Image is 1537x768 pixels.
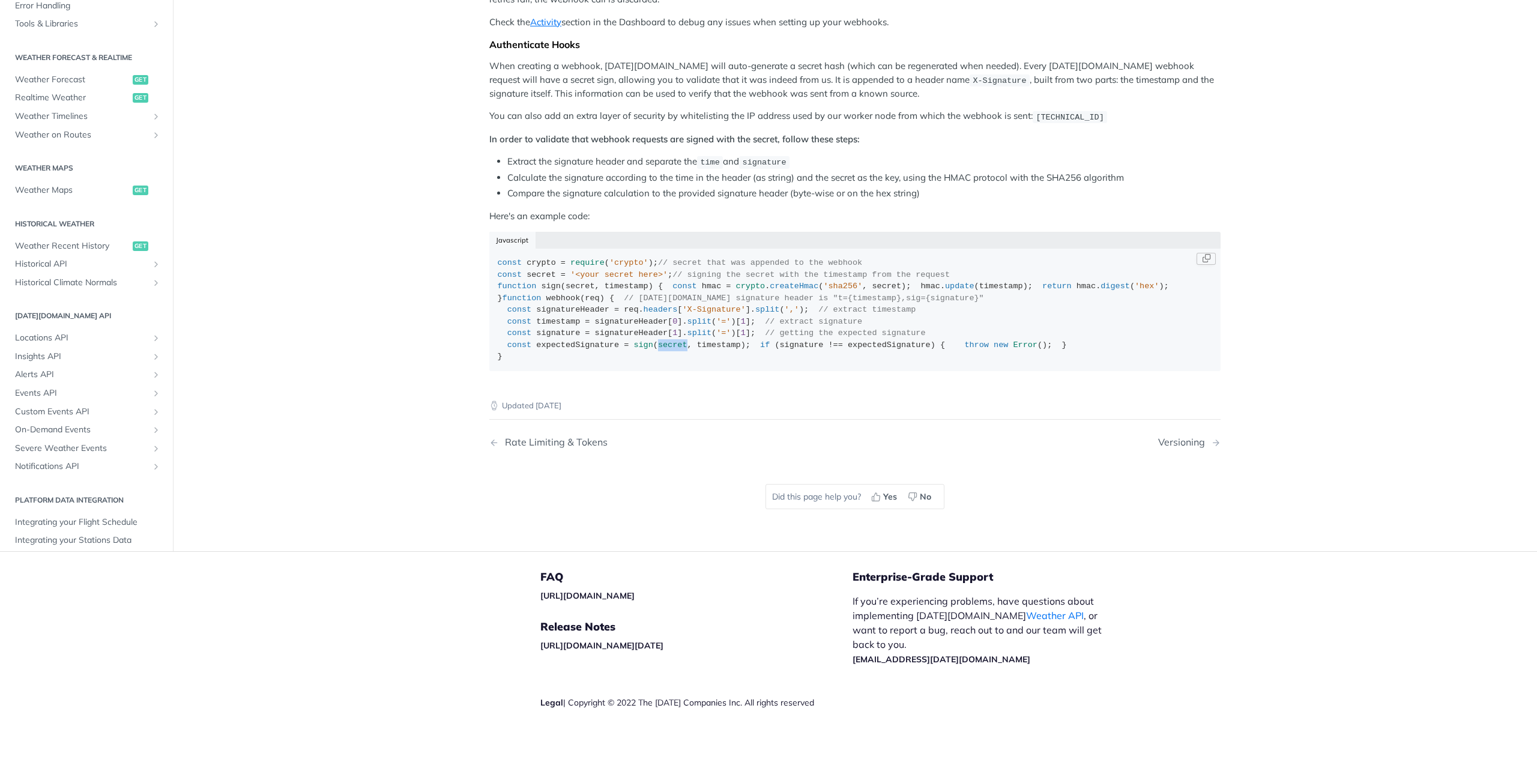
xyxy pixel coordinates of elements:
[853,594,1114,666] p: If you’re experiencing problems, have questions about implementing [DATE][DOMAIN_NAME] , or want ...
[151,370,161,380] button: Show subpages for Alerts API
[540,570,853,584] h5: FAQ
[503,294,542,303] span: function
[507,317,532,326] span: const
[561,258,566,267] span: =
[540,640,663,651] a: [URL][DOMAIN_NAME][DATE]
[920,282,940,291] span: hmac
[9,421,164,439] a: On-Demand EventsShow subpages for On-Demand Events
[489,16,1221,29] p: Check the section in the Dashboard to debug any issues when setting up your webhooks.
[15,184,130,196] span: Weather Maps
[760,340,770,349] span: if
[595,328,668,337] span: signatureHeader
[151,444,161,453] button: Show subpages for Severe Weather Events
[716,328,731,337] span: '='
[9,513,164,531] a: Integrating your Flight Schedule
[973,76,1026,85] span: X-Signature
[9,52,164,63] h2: Weather Forecast & realtime
[9,89,164,107] a: Realtime Weatherget
[15,277,148,289] span: Historical Climate Normals
[15,424,148,436] span: On-Demand Events
[15,74,130,86] span: Weather Forecast
[697,340,741,349] span: timestamp
[15,443,148,455] span: Severe Weather Events
[15,351,148,363] span: Insights API
[605,282,648,291] span: timestamp
[1042,282,1072,291] span: return
[15,406,148,418] span: Custom Events API
[765,484,944,509] div: Did this page help you?
[9,550,164,568] a: Integrating your Assets
[672,282,697,291] span: const
[133,94,148,103] span: get
[540,697,563,708] a: Legal
[530,16,561,28] a: Activity
[498,270,522,279] span: const
[507,187,1221,201] li: Compare the signature calculation to the provided signature header (byte-wise or on the hex string)
[489,109,1221,123] p: You can also add an extra layer of security by whitelisting the IP address used by our worker nod...
[867,488,904,506] button: Yes
[829,340,843,349] span: !==
[151,259,161,269] button: Show subpages for Historical API
[9,126,164,144] a: Weather on RoutesShow subpages for Weather on Routes
[498,258,522,267] span: const
[624,305,638,314] span: req
[979,282,1023,291] span: timestamp
[489,210,1221,223] p: Here's an example code:
[726,282,731,291] span: =
[672,270,950,279] span: // signing the secret with the timestamp from the request
[1158,437,1211,448] div: Versioning
[9,532,164,550] a: Integrating your Stations Data
[9,219,164,229] h2: Historical Weather
[15,18,148,30] span: Tools & Libraries
[541,282,560,291] span: sign
[536,328,580,337] span: signature
[151,407,161,417] button: Show subpages for Custom Events API
[779,340,823,349] span: signature
[540,620,853,634] h5: Release Notes
[151,278,161,288] button: Show subpages for Historical Climate Normals
[9,384,164,402] a: Events APIShow subpages for Events API
[507,305,532,314] span: const
[489,59,1221,100] p: When creating a webhook, [DATE][DOMAIN_NAME] will auto-generate a secret hash (which can be regen...
[489,133,860,145] strong: In order to validate that webhook requests are signed with the secret, follow these steps:
[9,255,164,273] a: Historical APIShow subpages for Historical API
[848,340,931,349] span: expectedSignature
[765,328,925,337] span: // getting the expected signature
[536,317,580,326] span: timestamp
[15,332,148,344] span: Locations API
[15,369,148,381] span: Alerts API
[133,241,148,251] span: get
[9,15,164,33] a: Tools & LibrariesShow subpages for Tools & Libraries
[1026,609,1084,621] a: Weather API
[133,75,148,85] span: get
[499,437,608,448] div: Rate Limiting & Tokens
[624,294,984,303] span: // [DATE][DOMAIN_NAME] signature header is "t={timestamp},sig={signature}"
[741,317,746,326] span: 1
[570,270,668,279] span: '<your secret here>'
[853,570,1134,584] h5: Enterprise-Grade Support
[818,305,916,314] span: // extract timestamp
[994,340,1008,349] span: new
[872,282,901,291] span: secret
[1135,282,1159,291] span: 'hex'
[614,305,619,314] span: =
[765,317,862,326] span: // extract signature
[1158,437,1221,448] a: Next Page: Versioning
[743,158,787,167] span: signature
[507,328,532,337] span: const
[546,294,581,303] span: webhook
[1013,340,1037,349] span: Error
[9,329,164,347] a: Locations APIShow subpages for Locations API
[9,274,164,292] a: Historical Climate NormalsShow subpages for Historical Climate Normals
[527,270,556,279] span: secret
[1036,112,1104,121] span: [TECHNICAL_ID]
[687,317,712,326] span: split
[595,317,668,326] span: signatureHeader
[672,317,677,326] span: 0
[9,163,164,174] h2: Weather Maps
[687,328,712,337] span: split
[498,257,1213,363] div: ( ); ; ( , ) { . ( , ); . ( ); . ( ); } ( ) { . [ ]. ( ); [ ]. ( )[ ]; [ ]. ( )[ ]; ( , ); ( ) { ...
[9,495,164,506] h2: Platform DATA integration
[702,282,721,291] span: hmac
[682,305,745,314] span: 'X-Signature'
